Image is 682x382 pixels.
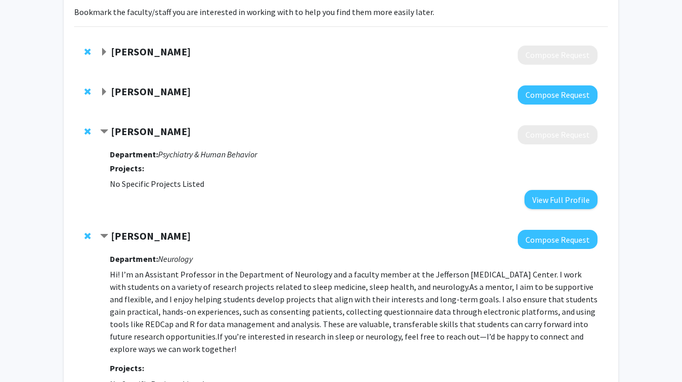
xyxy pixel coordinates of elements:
[84,232,91,240] span: Remove Zhikui Wei from bookmarks
[100,128,108,136] span: Contract Karin Borgmann-Winter Bookmark
[110,282,598,342] span: As a mentor, I aim to be supportive and flexible, and I enjoy helping students develop projects t...
[518,125,598,144] button: Compose Request to Karin Borgmann-Winter
[110,268,598,355] p: Hi! I’m an Assistant Professor in the Department of Neurology and a faculty member at the Jeffers...
[111,229,191,242] strong: [PERSON_NAME]
[110,331,584,354] span: If you’re interested in research in sleep or neurology, feel free to reach out—I’d be happy to co...
[100,232,108,241] span: Contract Zhikui Wei Bookmark
[158,149,257,159] i: Psychiatry & Human Behavior
[74,6,608,18] p: Bookmark the faculty/staff you are interested in working with to help you find them more easily l...
[518,46,598,65] button: Compose Request to Megan Reed
[110,149,158,159] strong: Department:
[111,85,191,98] strong: [PERSON_NAME]
[158,254,193,264] i: Neurology
[110,179,204,189] span: No Specific Projects Listed
[84,127,91,136] span: Remove Karin Borgmann-Winter from bookmarks
[100,88,108,96] span: Expand Jennie Ryan Bookmark
[110,163,144,173] strong: Projects:
[111,125,191,138] strong: [PERSON_NAME]
[518,230,598,249] button: Compose Request to Zhikui Wei
[111,45,191,58] strong: [PERSON_NAME]
[110,254,158,264] strong: Department:
[84,48,91,56] span: Remove Megan Reed from bookmarks
[518,85,598,105] button: Compose Request to Jennie Ryan
[8,335,44,374] iframe: Chat
[524,190,598,209] button: View Full Profile
[84,87,91,96] span: Remove Jennie Ryan from bookmarks
[100,48,108,56] span: Expand Megan Reed Bookmark
[110,363,144,373] strong: Projects:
